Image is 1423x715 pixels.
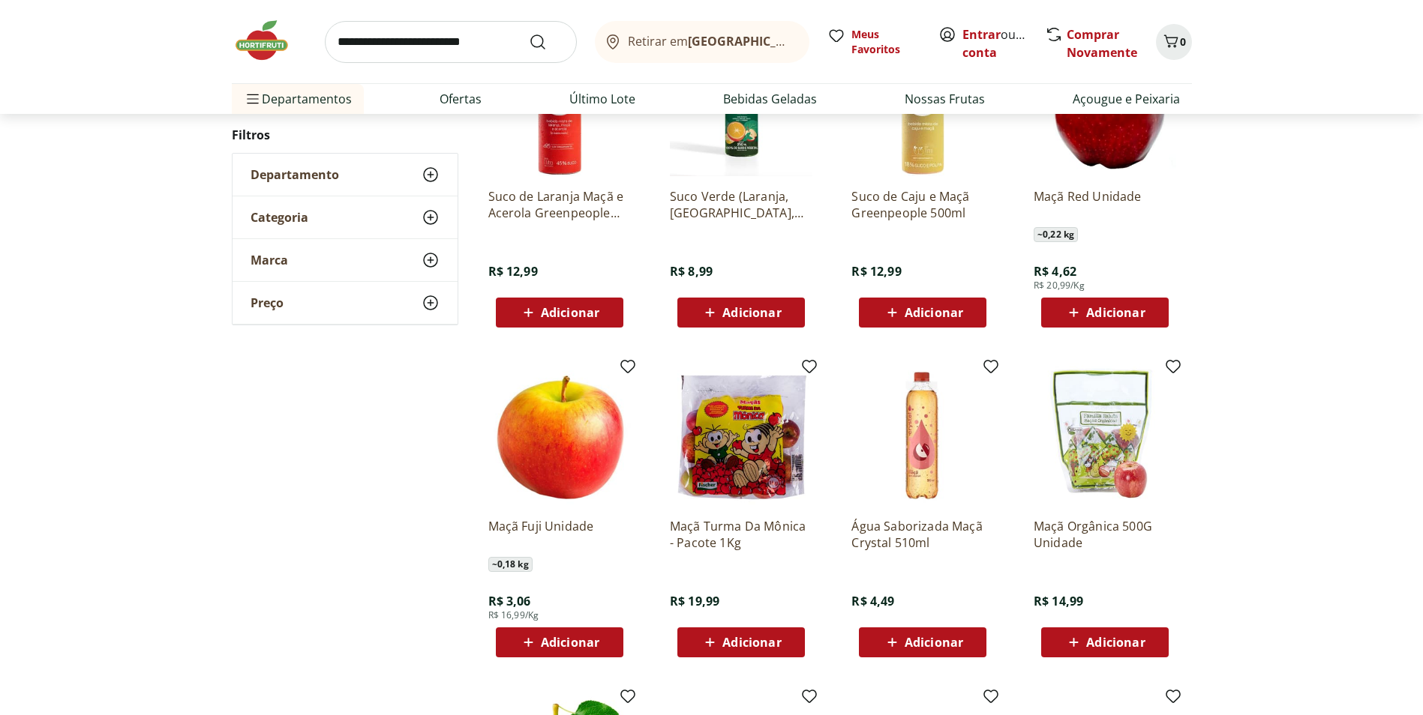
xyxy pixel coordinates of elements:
[233,154,458,196] button: Departamento
[232,18,307,63] img: Hortifruti
[628,34,794,48] span: Retirar em
[859,298,986,328] button: Adicionar
[488,263,538,280] span: R$ 12,99
[1034,188,1176,221] a: Maçã Red Unidade
[244,81,352,117] span: Departamentos
[529,33,565,51] button: Submit Search
[670,263,713,280] span: R$ 8,99
[1034,227,1078,242] span: ~ 0,22 kg
[670,518,812,551] a: Maçã Turma Da Mônica - Pacote 1Kg
[488,557,533,572] span: ~ 0,18 kg
[251,167,339,182] span: Departamento
[670,593,719,609] span: R$ 19,99
[722,307,781,319] span: Adicionar
[1034,280,1085,292] span: R$ 20,99/Kg
[1034,518,1176,551] a: Maçã Orgânica 500G Unidade
[670,363,812,506] img: Maçã Turma Da Mônica - Pacote 1Kg
[569,90,635,108] a: Último Lote
[488,188,631,221] a: Suco de Laranja Maçã e Acerola Greenpeople 500ml
[496,298,623,328] button: Adicionar
[251,210,308,225] span: Categoria
[496,627,623,657] button: Adicionar
[851,263,901,280] span: R$ 12,99
[859,627,986,657] button: Adicionar
[1067,26,1137,61] a: Comprar Novamente
[670,188,812,221] a: Suco Verde (Laranja, [GEOGRAPHIC_DATA], Couve, Maça e Gengibre) 250ml
[851,593,894,609] span: R$ 4,49
[688,33,941,49] b: [GEOGRAPHIC_DATA]/[GEOGRAPHIC_DATA]
[851,188,994,221] a: Suco de Caju e Maçã Greenpeople 500ml
[677,627,805,657] button: Adicionar
[677,298,805,328] button: Adicionar
[1034,263,1076,280] span: R$ 4,62
[233,239,458,281] button: Marca
[905,636,963,648] span: Adicionar
[851,363,994,506] img: Água Saborizada Maçã Crystal 510ml
[851,518,994,551] a: Água Saborizada Maçã Crystal 510ml
[488,609,539,621] span: R$ 16,99/Kg
[488,518,631,551] a: Maçã Fuji Unidade
[233,196,458,238] button: Categoria
[851,27,920,57] span: Meus Favoritos
[488,593,531,609] span: R$ 3,06
[962,26,1045,61] a: Criar conta
[488,363,631,506] img: Maçã Fuji Unidade
[827,27,920,57] a: Meus Favoritos
[1041,627,1169,657] button: Adicionar
[1041,298,1169,328] button: Adicionar
[595,21,809,63] button: Retirar em[GEOGRAPHIC_DATA]/[GEOGRAPHIC_DATA]
[962,26,1001,43] a: Entrar
[723,90,817,108] a: Bebidas Geladas
[541,307,599,319] span: Adicionar
[905,90,985,108] a: Nossas Frutas
[1156,24,1192,60] button: Carrinho
[722,636,781,648] span: Adicionar
[1086,307,1145,319] span: Adicionar
[541,636,599,648] span: Adicionar
[962,25,1029,61] span: ou
[251,295,284,310] span: Preço
[1034,593,1083,609] span: R$ 14,99
[232,120,458,150] h2: Filtros
[244,81,262,117] button: Menu
[440,90,482,108] a: Ofertas
[1073,90,1180,108] a: Açougue e Peixaria
[251,253,288,268] span: Marca
[233,282,458,324] button: Preço
[1180,34,1186,49] span: 0
[905,307,963,319] span: Adicionar
[1034,363,1176,506] img: Maçã Orgânica 500G Unidade
[1086,636,1145,648] span: Adicionar
[325,21,577,63] input: search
